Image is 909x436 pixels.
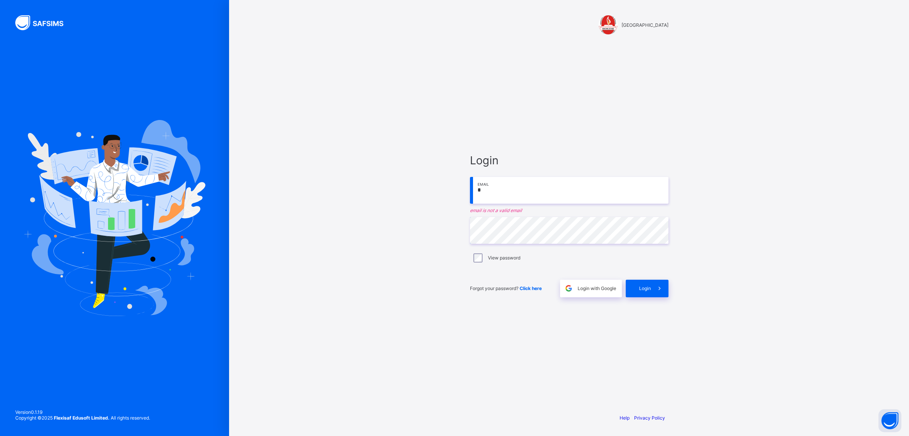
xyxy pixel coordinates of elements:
span: Login [639,285,651,291]
img: Hero Image [24,120,205,316]
span: Forgot your password? [470,285,542,291]
span: Login with Google [578,285,616,291]
label: View password [488,255,520,261]
span: Version 0.1.19 [15,409,150,415]
img: google.396cfc9801f0270233282035f929180a.svg [564,284,573,293]
button: Open asap [878,409,901,432]
img: SAFSIMS Logo [15,15,73,30]
em: email is not a valid email [470,207,668,213]
span: Login [470,154,668,167]
a: Help [620,415,630,421]
a: Click here [520,285,542,291]
strong: Flexisaf Edusoft Limited. [54,415,110,421]
span: Copyright © 2025 All rights reserved. [15,415,150,421]
a: Privacy Policy [634,415,665,421]
span: [GEOGRAPHIC_DATA] [622,22,668,28]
